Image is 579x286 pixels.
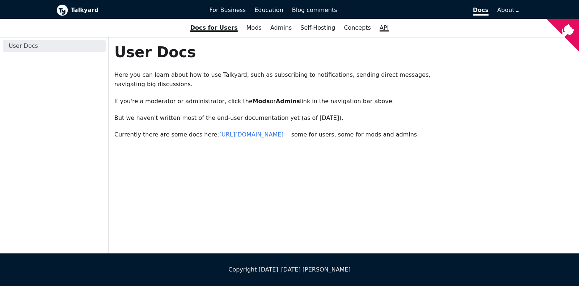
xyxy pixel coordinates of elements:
[375,22,393,34] a: API
[71,5,199,15] b: Talkyard
[210,7,246,13] span: For Business
[288,4,342,16] a: Blog comments
[254,7,283,13] span: Education
[250,4,288,16] a: Education
[114,70,456,89] p: Here you can learn about how to use Talkyard, such as subscribing to notifications, sending direc...
[56,265,523,274] div: Copyright [DATE]–[DATE] [PERSON_NAME]
[276,98,300,105] strong: Admins
[253,98,270,105] strong: Mods
[56,4,68,16] img: Talkyard logo
[205,4,250,16] a: For Business
[339,22,375,34] a: Concepts
[473,7,489,16] span: Docs
[497,7,518,13] a: About
[114,113,456,123] p: But we haven't written most of the end-user documentation yet (as of [DATE]).
[296,22,339,34] a: Self-Hosting
[292,7,337,13] span: Blog comments
[186,22,242,34] a: Docs for Users
[114,97,456,106] p: If you're a moderator or administrator, click the or link in the navigation bar above.
[56,4,199,16] a: Talkyard logoTalkyard
[219,131,284,138] a: [URL][DOMAIN_NAME]
[242,22,266,34] a: Mods
[3,40,106,52] a: User Docs
[266,22,296,34] a: Admins
[342,4,493,16] a: Docs
[114,130,456,139] p: Currently there are some docs here: — some for users, some for mods and admins.
[114,43,456,61] h1: User Docs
